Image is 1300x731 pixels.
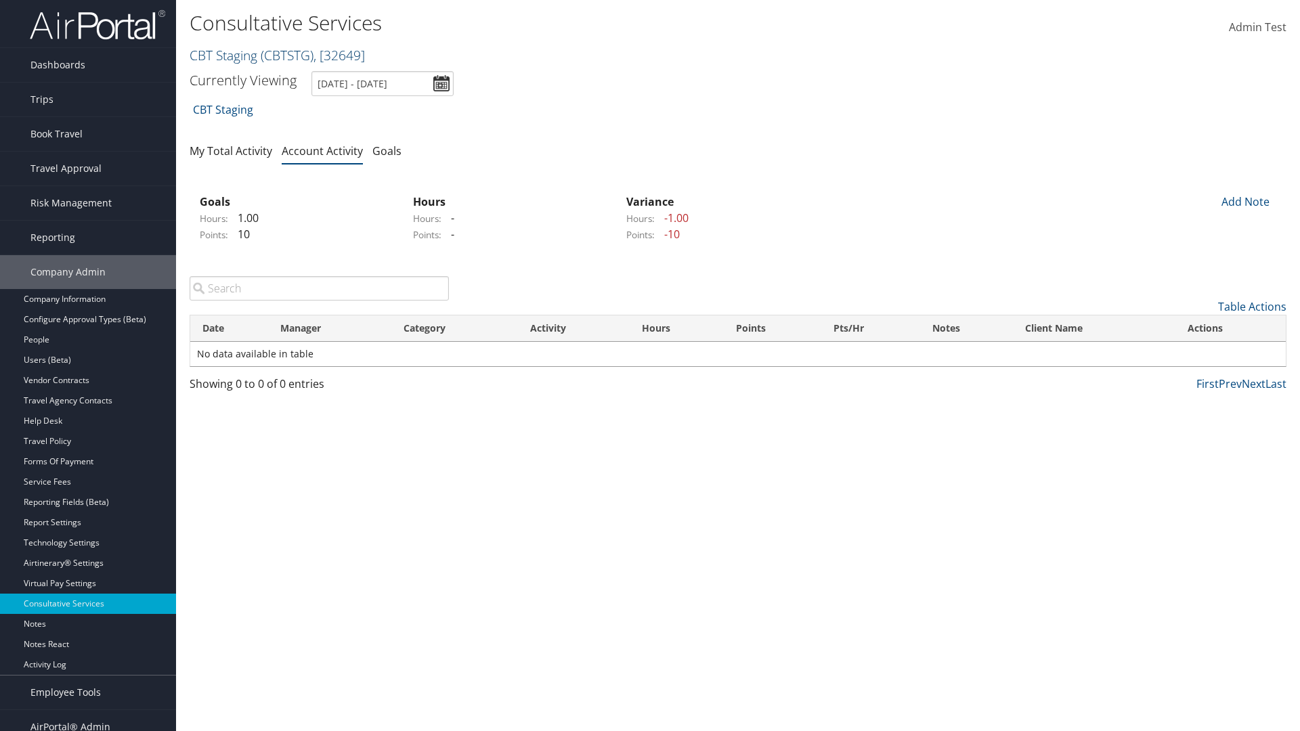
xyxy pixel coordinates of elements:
[444,227,454,242] span: -
[261,46,313,64] span: ( CBTSTG )
[190,315,268,342] th: Date: activate to sort column ascending
[190,9,921,37] h1: Consultative Services
[372,143,402,158] a: Goals
[30,675,101,709] span: Employee Tools
[821,315,920,342] th: Pts/Hr
[30,255,106,289] span: Company Admin
[311,71,454,96] input: [DATE] - [DATE]
[190,276,449,301] input: Search
[626,212,655,225] label: Hours:
[1265,376,1286,391] a: Last
[1212,194,1276,210] div: Add Note
[268,315,391,342] th: Manager: activate to sort column ascending
[30,83,53,116] span: Trips
[1242,376,1265,391] a: Next
[626,194,674,209] strong: Variance
[190,342,1286,366] td: No data available in table
[920,315,1013,342] th: Notes
[30,186,112,220] span: Risk Management
[1013,315,1176,342] th: Client Name
[30,9,165,41] img: airportal-logo.png
[231,227,250,242] span: 10
[413,228,441,242] label: Points:
[413,212,441,225] label: Hours:
[190,143,272,158] a: My Total Activity
[193,96,253,123] a: CBT Staging
[626,228,655,242] label: Points:
[200,228,228,242] label: Points:
[391,315,518,342] th: Category: activate to sort column ascending
[30,117,83,151] span: Book Travel
[1219,376,1242,391] a: Prev
[630,315,724,342] th: Hours
[518,315,630,342] th: Activity: activate to sort column ascending
[1229,7,1286,49] a: Admin Test
[30,221,75,254] span: Reporting
[200,212,228,225] label: Hours:
[190,376,449,399] div: Showing 0 to 0 of 0 entries
[190,71,297,89] h3: Currently Viewing
[190,46,365,64] a: CBT Staging
[200,194,230,209] strong: Goals
[1175,315,1286,342] th: Actions
[282,143,363,158] a: Account Activity
[30,48,85,82] span: Dashboards
[724,315,821,342] th: Points
[657,227,680,242] span: -10
[313,46,365,64] span: , [ 32649 ]
[1218,299,1286,314] a: Table Actions
[413,194,446,209] strong: Hours
[1196,376,1219,391] a: First
[30,152,102,185] span: Travel Approval
[657,211,689,225] span: -1.00
[444,211,454,225] span: -
[231,211,259,225] span: 1.00
[1229,20,1286,35] span: Admin Test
